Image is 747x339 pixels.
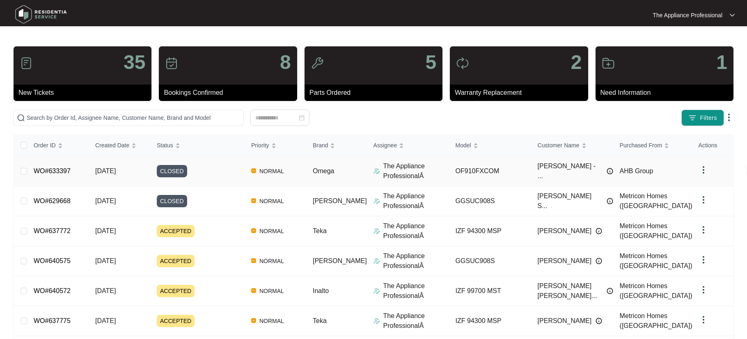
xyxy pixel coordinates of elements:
[449,276,531,306] td: IZF 99700 MST
[620,282,692,299] span: Metricon Homes ([GEOGRAPHIC_DATA])
[449,156,531,186] td: OF910FXCOM
[256,226,287,236] span: NORMAL
[34,257,71,264] a: WO#640575
[280,53,291,72] p: 8
[383,311,449,331] p: The Appliance ProfessionalÂ
[18,88,151,98] p: New Tickets
[383,191,449,211] p: The Appliance ProfessionalÂ
[688,114,697,122] img: filter icon
[373,288,380,294] img: Assigner Icon
[538,281,603,301] span: [PERSON_NAME] [PERSON_NAME]...
[34,141,56,150] span: Order ID
[95,227,116,234] span: [DATE]
[165,57,178,70] img: icon
[620,141,662,150] span: Purchased From
[538,161,603,181] span: [PERSON_NAME] - ...
[724,112,734,122] img: dropdown arrow
[455,88,588,98] p: Warranty Replacement
[699,165,708,175] img: dropdown arrow
[613,135,695,156] th: Purchased From
[425,53,436,72] p: 5
[157,165,187,177] span: CLOSED
[157,141,173,150] span: Status
[311,57,324,70] img: icon
[373,198,380,204] img: Assigner Icon
[27,135,89,156] th: Order ID
[17,114,25,122] img: search-icon
[313,287,329,294] span: Inalto
[531,135,613,156] th: Customer Name
[449,246,531,276] td: GGSUC908S
[373,258,380,264] img: Assigner Icon
[313,167,334,174] span: Omega
[600,88,733,98] p: Need Information
[538,316,592,326] span: [PERSON_NAME]
[89,135,150,156] th: Created Date
[620,167,653,174] span: AHB Group
[607,168,613,174] img: Info icon
[607,198,613,204] img: Info icon
[730,13,735,17] img: dropdown arrow
[313,197,367,204] span: [PERSON_NAME]
[251,168,256,173] img: Vercel Logo
[699,315,708,325] img: dropdown arrow
[313,141,328,150] span: Brand
[256,286,287,296] span: NORMAL
[34,317,71,324] a: WO#637775
[34,197,71,204] a: WO#629668
[157,255,195,267] span: ACCEPTED
[150,135,245,156] th: Status
[251,198,256,203] img: Vercel Logo
[256,316,287,326] span: NORMAL
[95,317,116,324] span: [DATE]
[306,135,367,156] th: Brand
[164,88,297,98] p: Bookings Confirmed
[157,315,195,327] span: ACCEPTED
[596,258,602,264] img: Info icon
[251,141,269,150] span: Priority
[681,110,724,126] button: filter iconFilters
[449,306,531,336] td: IZF 94300 MSP
[12,2,70,27] img: residentia service logo
[699,195,708,205] img: dropdown arrow
[95,197,116,204] span: [DATE]
[309,88,442,98] p: Parts Ordered
[620,312,692,329] span: Metricon Homes ([GEOGRAPHIC_DATA])
[157,285,195,297] span: ACCEPTED
[538,256,592,266] span: [PERSON_NAME]
[251,228,256,233] img: Vercel Logo
[373,228,380,234] img: Assigner Icon
[449,135,531,156] th: Model
[449,216,531,246] td: IZF 94300 MSP
[571,53,582,72] p: 2
[251,258,256,263] img: Vercel Logo
[251,288,256,293] img: Vercel Logo
[699,285,708,295] img: dropdown arrow
[653,11,722,19] p: The Appliance Professional
[34,227,71,234] a: WO#637772
[620,192,692,209] span: Metricon Homes ([GEOGRAPHIC_DATA])
[256,196,287,206] span: NORMAL
[373,168,380,174] img: Assigner Icon
[596,318,602,324] img: Info icon
[700,114,717,122] span: Filters
[95,141,129,150] span: Created Date
[699,255,708,265] img: dropdown arrow
[620,252,692,269] span: Metricon Homes ([GEOGRAPHIC_DATA])
[124,53,145,72] p: 35
[596,228,602,234] img: Info icon
[313,317,327,324] span: Teka
[716,53,727,72] p: 1
[456,57,469,70] img: icon
[34,287,71,294] a: WO#640572
[157,195,187,207] span: CLOSED
[157,225,195,237] span: ACCEPTED
[373,318,380,324] img: Assigner Icon
[373,141,397,150] span: Assignee
[95,167,116,174] span: [DATE]
[607,288,613,294] img: Info icon
[383,281,449,301] p: The Appliance ProfessionalÂ
[20,57,33,70] img: icon
[383,161,449,181] p: The Appliance ProfessionalÂ
[367,135,449,156] th: Assignee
